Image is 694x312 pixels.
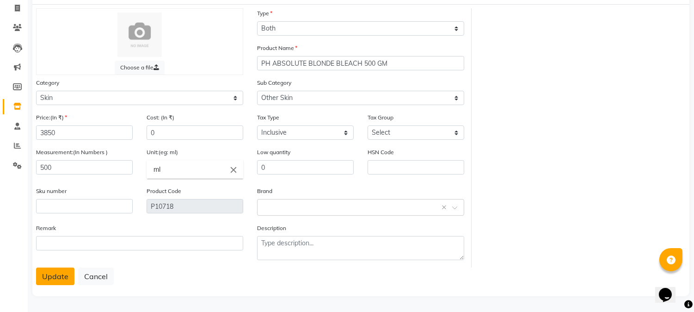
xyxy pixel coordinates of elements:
label: Low quantity [257,148,290,156]
label: Description [257,224,286,232]
i: Close [228,164,239,175]
label: Tax Type [257,113,279,122]
img: Cinque Terre [117,12,162,57]
label: Choose a file [115,61,165,75]
label: Category [36,79,59,87]
label: Remark [36,224,56,232]
input: Leave empty to Autogenerate [147,199,243,213]
iframe: chat widget [655,275,685,303]
button: Cancel [78,268,114,285]
label: Tax Group [368,113,393,122]
label: Sub Category [257,79,291,87]
span: Clear all [442,203,449,212]
label: Cost: (In ₹) [147,113,174,122]
label: Product Code [147,187,181,195]
label: Sku number [36,187,67,195]
label: Price:(In ₹) [36,113,67,122]
label: Type [257,9,272,18]
label: Unit:(eg: ml) [147,148,178,156]
label: Product Name [257,44,297,52]
button: Update [36,268,74,285]
label: HSN Code [368,148,394,156]
label: Brand [257,187,272,195]
label: Measurement:(In Numbers ) [36,148,108,156]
